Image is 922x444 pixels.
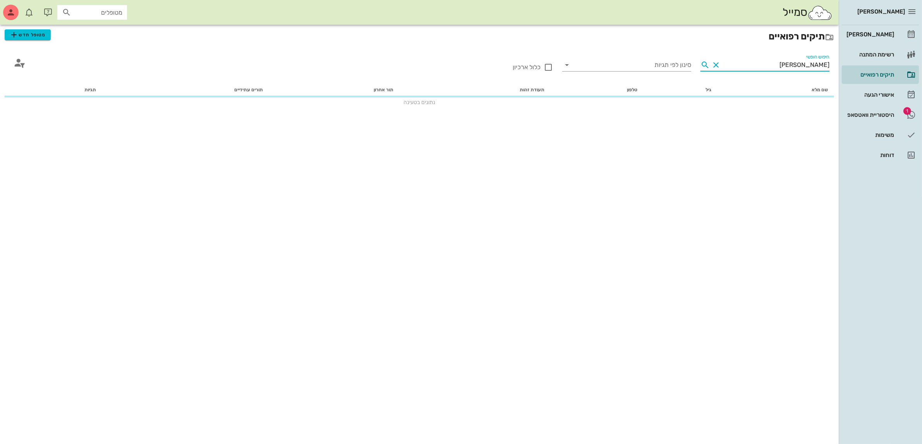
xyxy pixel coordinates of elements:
button: מטופל חדש [5,29,51,40]
a: דוחות [842,146,919,164]
th: שם מלא [718,84,834,96]
div: תיקים רפואיים [845,72,894,78]
th: טלפון [551,84,644,96]
a: רשימת המתנה [842,45,919,64]
a: משימות [842,126,919,144]
span: שם מלא [812,87,828,92]
div: [PERSON_NAME] [845,31,894,38]
span: תור אחרון [374,87,393,92]
div: אישורי הגעה [845,92,894,98]
div: משימות [845,132,894,138]
a: תגהיסטוריית וואטסאפ [842,106,919,124]
span: תורים עתידיים [234,87,263,92]
label: כלול ארכיון [424,63,541,71]
img: SmileCloud logo [807,5,833,20]
div: היסטוריית וואטסאפ [845,112,894,118]
span: תג [903,107,911,115]
div: דוחות [845,152,894,158]
th: תעודת זהות [400,84,551,96]
span: מטופל חדש [9,30,46,39]
button: Clear חיפוש חופשי [711,60,721,70]
th: גיל [644,84,718,96]
button: חיפוש מתקדם [9,53,29,73]
a: אישורי הגעה [842,85,919,104]
span: גיל [706,87,711,92]
h2: תיקים רפואיים [5,29,834,43]
span: תג [23,6,27,11]
th: תגיות [5,84,102,96]
th: תורים עתידיים [102,84,269,96]
a: תיקים רפואיים [842,65,919,84]
span: [PERSON_NAME] [857,8,905,15]
div: סינון לפי תגיות [562,59,691,71]
span: טלפון [627,87,637,92]
span: תגיות [84,87,96,92]
input: אפשר להקליד שם, טלפון, ת.ז... [722,59,829,71]
span: תעודת זהות [520,87,544,92]
div: רשימת המתנה [845,51,894,58]
div: סמייל [783,4,833,21]
th: תור אחרון [269,84,400,96]
a: [PERSON_NAME] [842,25,919,44]
label: חיפוש חופשי [806,54,829,60]
td: נתונים בטעינה [5,96,834,108]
